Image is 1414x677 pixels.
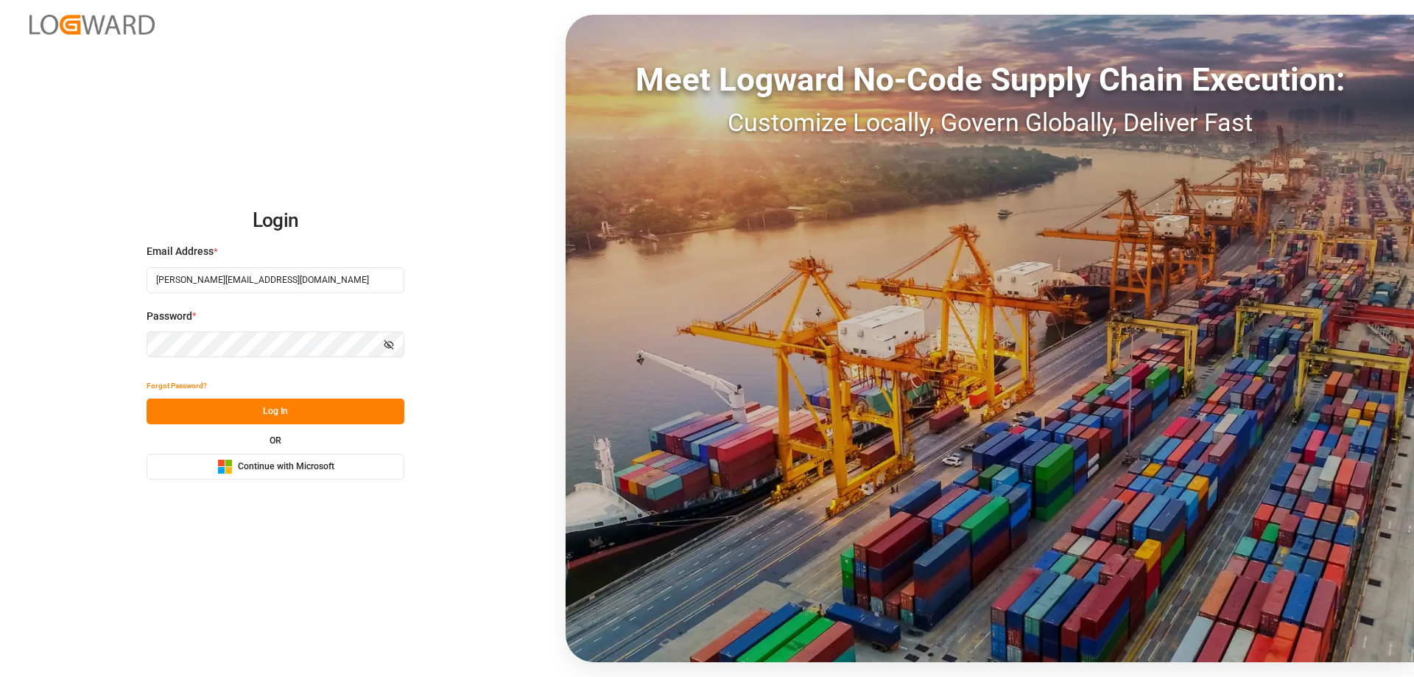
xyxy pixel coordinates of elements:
[147,373,207,399] button: Forgot Password?
[566,104,1414,141] div: Customize Locally, Govern Globally, Deliver Fast
[147,197,404,245] h2: Login
[147,309,192,324] span: Password
[147,267,404,293] input: Enter your email
[147,399,404,424] button: Log In
[147,244,214,259] span: Email Address
[566,55,1414,104] div: Meet Logward No-Code Supply Chain Execution:
[270,436,281,445] small: OR
[238,460,334,474] span: Continue with Microsoft
[29,15,155,35] img: Logward_new_orange.png
[147,454,404,480] button: Continue with Microsoft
